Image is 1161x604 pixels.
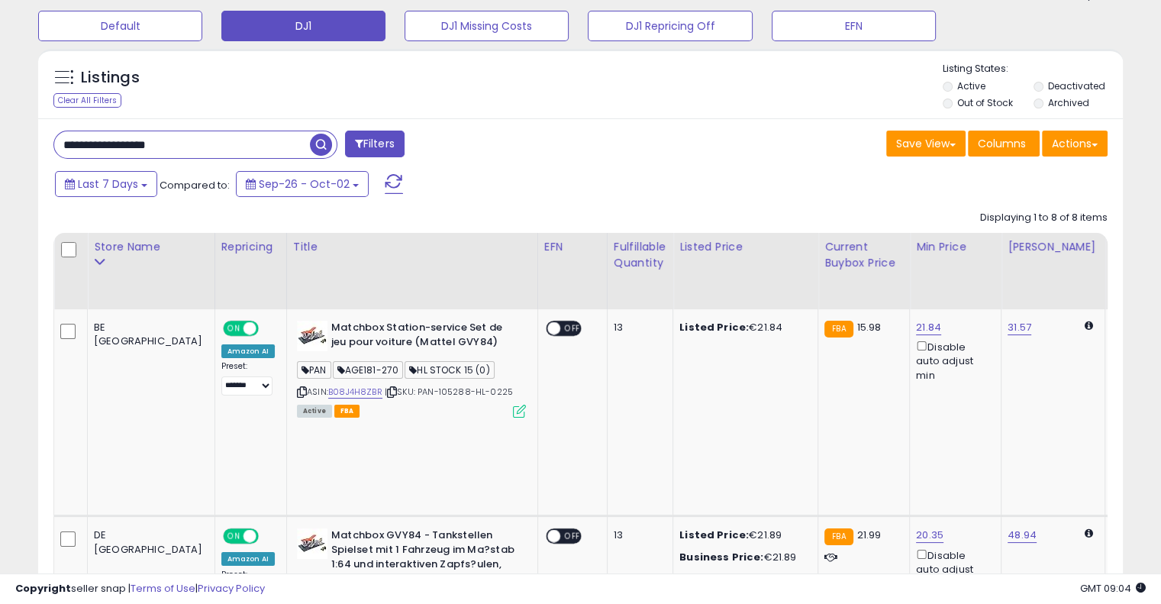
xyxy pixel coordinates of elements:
button: DJ1 Missing Costs [405,11,569,41]
div: Disable auto adjust min [916,338,989,383]
div: Amazon AI [221,344,275,358]
div: €21.84 [679,321,806,334]
img: 41DBvqi-PkL._SL40_.jpg [297,321,327,351]
div: Displaying 1 to 8 of 8 items [980,211,1108,225]
div: Store Name [94,239,208,255]
span: 2025-10-10 09:04 GMT [1080,581,1146,596]
button: Actions [1042,131,1108,157]
label: Archived [1047,96,1088,109]
div: ASIN: [297,321,526,416]
b: Listed Price: [679,320,749,334]
div: Repricing [221,239,280,255]
div: Min Price [916,239,995,255]
span: PAN [297,361,331,379]
small: FBA [824,321,853,338]
button: Save View [886,131,966,157]
div: Fulfillable Quantity [614,239,666,271]
div: Current Buybox Price [824,239,903,271]
span: Compared to: [160,178,230,192]
span: Sep-26 - Oct-02 [259,176,350,192]
span: ON [224,322,243,335]
span: OFF [256,530,280,543]
small: FBA [824,528,853,545]
span: AGE181-270 [333,361,404,379]
div: Title [293,239,531,255]
div: Disable auto adjust min [916,547,989,591]
label: Deactivated [1047,79,1105,92]
div: seller snap | | [15,582,265,596]
a: Privacy Policy [198,581,265,596]
span: Columns [978,136,1026,151]
span: | SKU: PAN-105288-HL-0225 [385,386,513,398]
a: Terms of Use [131,581,195,596]
span: HL STOCK 15 (0) [405,361,494,379]
a: 21.84 [916,320,941,335]
span: OFF [560,530,585,543]
div: Listed Price [679,239,811,255]
b: Business Price: [679,550,763,564]
button: Last 7 Days [55,171,157,197]
span: 21.99 [857,528,882,542]
a: B08J4H8ZBR [328,386,382,399]
span: All listings currently available for purchase on Amazon [297,405,332,418]
div: Preset: [221,361,275,396]
div: DE [GEOGRAPHIC_DATA] [94,528,203,556]
button: EFN [772,11,936,41]
button: Columns [968,131,1040,157]
div: Clear All Filters [53,93,121,108]
span: OFF [560,322,585,335]
div: Amazon AI [221,552,275,566]
div: €21.89 [679,551,806,564]
button: DJ1 Repricing Off [588,11,752,41]
button: DJ1 [221,11,385,41]
h5: Listings [81,67,140,89]
div: EFN [544,239,601,255]
button: Sep-26 - Oct-02 [236,171,369,197]
b: Listed Price: [679,528,749,542]
span: FBA [334,405,360,418]
button: Filters [345,131,405,157]
span: Last 7 Days [78,176,138,192]
p: Listing States: [943,62,1123,76]
b: Matchbox Station-service Set de jeu pour voiture (Mattel GVY84) [331,321,517,353]
div: 13 [614,321,661,334]
span: ON [224,530,243,543]
div: €21.89 [679,528,806,542]
div: [PERSON_NAME] [1008,239,1098,255]
label: Out of Stock [957,96,1013,109]
span: 15.98 [857,320,882,334]
div: 13 [614,528,661,542]
button: Default [38,11,202,41]
div: BE [GEOGRAPHIC_DATA] [94,321,203,348]
strong: Copyright [15,581,71,596]
a: 31.57 [1008,320,1031,335]
img: 41DBvqi-PkL._SL40_.jpg [297,528,327,559]
a: 20.35 [916,528,943,543]
label: Active [957,79,985,92]
a: 48.94 [1008,528,1037,543]
span: OFF [256,322,280,335]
